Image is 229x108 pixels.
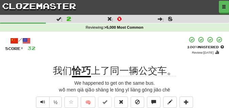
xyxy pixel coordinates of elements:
[114,97,128,108] button: Reset to 0% Mastered (alt+r)
[192,51,214,54] small: Review: [DATE]
[91,65,176,76] span: 上了同一辆公交车。
[104,25,143,29] strong: >5,000 Most Common
[5,46,23,51] span: Score:
[131,97,144,108] button: Ignore sentence (alt+i)
[81,97,95,108] button: 🧠
[158,17,164,21] span: :
[187,45,224,49] div: Mastered
[36,97,50,108] button: Play sentence audio (ctl+space)
[179,97,193,108] button: Add to collection (alt+a)
[72,65,91,77] u: 恰巧
[147,97,160,108] button: Discuss sentence (alt+u)
[5,36,36,45] div: /
[27,45,36,51] span: 32
[98,97,112,108] button: Set this sentence to 100% Mastered (alt+m)
[64,97,78,108] button: Favorite sentence (alt+f)
[168,15,173,22] span: 8
[66,15,71,22] span: 2
[49,97,62,108] button: ½
[117,15,122,22] span: 0
[53,65,72,76] span: 我们
[56,17,62,21] span: :
[107,17,113,21] span: :
[163,97,177,108] button: Edit sentence (alt+d)
[187,45,198,49] span: 100 %
[5,86,224,93] div: wǒ men qià qiǎo shàng le tóng yī liàng gōng jiāo chē
[5,80,224,86] div: We happened to get on the same bus.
